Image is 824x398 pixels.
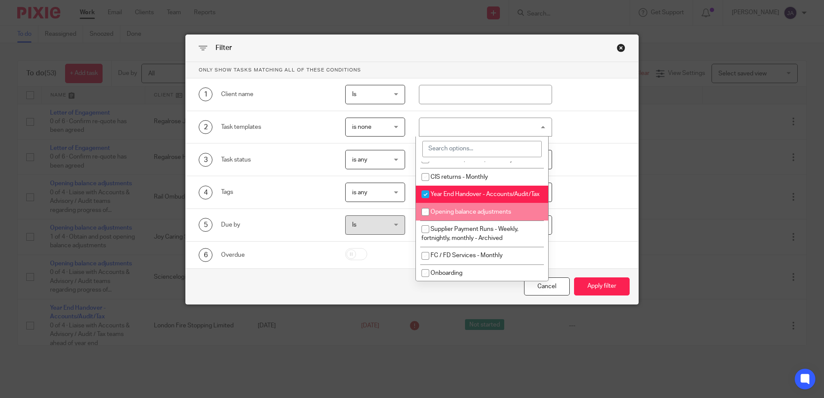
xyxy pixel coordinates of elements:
span: CIS returns - Monthly [431,174,488,180]
input: Search options... [422,141,542,157]
span: Supplier Payment Runs - Weekly, fortnightly, monthly - Archived [421,226,518,241]
button: Apply filter [574,277,630,296]
span: FC / FD Services - Monthly [431,252,503,258]
span: is none [352,124,371,130]
div: Overdue [221,251,332,259]
span: Opening balance adjustments [431,209,511,215]
span: is any [352,190,367,196]
span: is any [352,157,367,163]
div: 1 [199,87,212,101]
span: Year End Handover - Accounts/Audit/Tax [431,191,540,197]
span: Onboarding [431,270,462,276]
div: 2 [199,120,212,134]
span: Is [352,91,356,97]
div: Tags [221,188,332,196]
div: Due by [221,221,332,229]
div: 6 [199,248,212,262]
div: 3 [199,153,212,167]
span: Filter [215,44,232,51]
div: Task status [221,155,332,164]
div: Close this dialog window [617,44,625,52]
div: Client name [221,90,332,99]
div: 4 [199,186,212,199]
div: 5 [199,218,212,232]
div: Task templates [221,123,332,131]
div: Close this dialog window [524,277,570,296]
p: Only show tasks matching all of these conditions [186,62,638,78]
span: Is [352,222,356,228]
